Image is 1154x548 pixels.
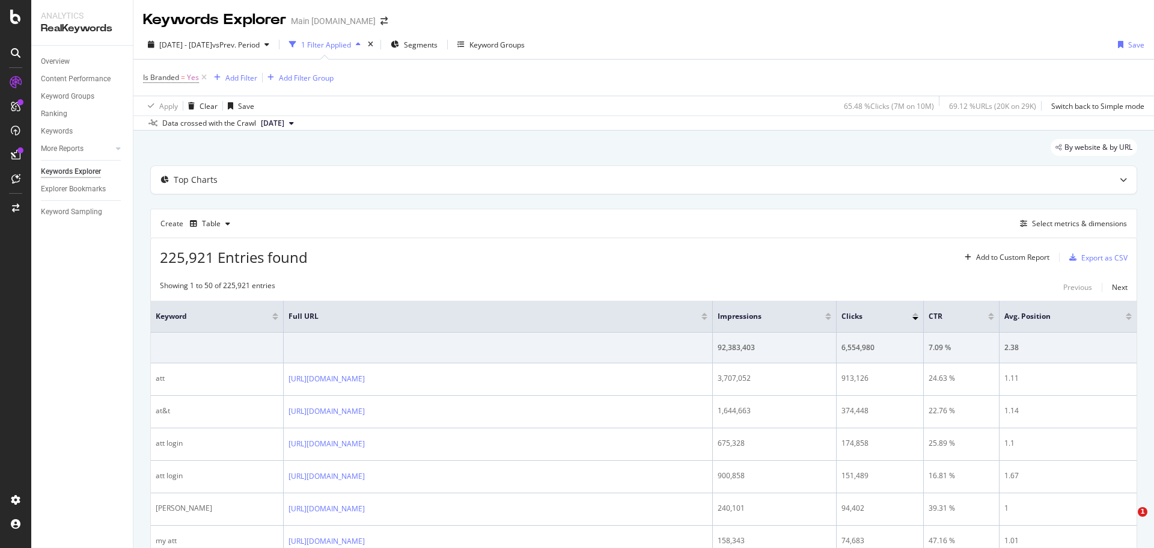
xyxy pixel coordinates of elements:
div: Top Charts [174,174,218,186]
button: Next [1112,280,1128,295]
div: 16.81 % [929,470,994,481]
div: RealKeywords [41,22,123,35]
div: Keywords Explorer [41,165,101,178]
span: 2023 Nov. 23rd [261,118,284,129]
span: vs Prev. Period [212,40,260,50]
div: Select metrics & dimensions [1032,218,1127,229]
div: 158,343 [718,535,831,546]
span: Avg. Position [1004,311,1108,322]
button: [DATE] - [DATE]vsPrev. Period [143,35,274,54]
div: Keyword Sampling [41,206,102,218]
div: 1,644,663 [718,405,831,416]
span: [DATE] - [DATE] [159,40,212,50]
a: [URL][DOMAIN_NAME] [288,373,365,385]
iframe: Intercom live chat [1113,507,1142,536]
div: 240,101 [718,503,831,514]
a: [URL][DOMAIN_NAME] [288,535,365,547]
div: Export as CSV [1081,253,1128,263]
div: my att [156,535,278,546]
a: [URL][DOMAIN_NAME] [288,503,365,515]
div: Apply [159,101,178,111]
div: 1 Filter Applied [301,40,351,50]
div: 1.14 [1004,405,1132,416]
a: [URL][DOMAIN_NAME] [288,470,365,482]
div: 1.01 [1004,535,1132,546]
a: Ranking [41,108,124,120]
div: Main [DOMAIN_NAME] [291,15,376,27]
div: Data crossed with the Crawl [162,118,256,129]
div: Showing 1 to 50 of 225,921 entries [160,280,275,295]
button: Apply [143,96,178,115]
a: Keywords Explorer [41,165,124,178]
div: 675,328 [718,438,831,449]
div: Keywords [41,125,73,138]
div: 1.11 [1004,373,1132,384]
div: [PERSON_NAME] [156,503,278,514]
div: arrow-right-arrow-left [380,17,388,25]
div: 69.12 % URLs ( 20K on 29K ) [949,101,1036,111]
div: 6,554,980 [841,342,918,353]
div: Create [160,214,235,233]
button: Select metrics & dimensions [1015,217,1127,231]
a: Content Performance [41,73,124,85]
a: Keyword Sampling [41,206,124,218]
span: Yes [187,69,199,86]
button: [DATE] [256,116,299,131]
button: Add to Custom Report [960,248,1049,267]
div: Previous [1063,282,1092,292]
div: 24.63 % [929,373,994,384]
button: Keyword Groups [453,35,530,54]
div: Analytics [41,10,123,22]
button: Clear [183,96,218,115]
div: Add Filter [225,73,257,83]
span: 225,921 Entries found [160,247,308,267]
div: Save [238,101,254,111]
span: By website & by URL [1064,144,1132,151]
a: More Reports [41,143,112,155]
div: Keyword Groups [469,40,525,50]
div: Clear [200,101,218,111]
div: att login [156,470,278,481]
div: Save [1128,40,1144,50]
a: Keyword Groups [41,90,124,103]
span: 1 [1138,507,1147,517]
div: Explorer Bookmarks [41,183,106,195]
div: More Reports [41,143,84,155]
span: Is Branded [143,72,179,82]
div: legacy label [1051,139,1137,156]
a: [URL][DOMAIN_NAME] [288,405,365,417]
button: Save [1113,35,1144,54]
span: Keyword [156,311,254,322]
div: Keywords Explorer [143,10,286,30]
span: CTR [929,311,970,322]
div: 2.38 [1004,342,1132,353]
div: 39.31 % [929,503,994,514]
div: Content Performance [41,73,111,85]
div: Keyword Groups [41,90,94,103]
button: Add Filter Group [263,70,334,85]
div: 47.16 % [929,535,994,546]
button: Export as CSV [1064,248,1128,267]
div: 7.09 % [929,342,994,353]
div: 900,858 [718,470,831,481]
a: Explorer Bookmarks [41,183,124,195]
div: 65.48 % Clicks ( 7M on 10M ) [844,101,934,111]
div: 25.89 % [929,438,994,449]
div: att login [156,438,278,449]
div: 913,126 [841,373,918,384]
div: 92,383,403 [718,342,831,353]
div: times [365,38,376,51]
div: Switch back to Simple mode [1051,101,1144,111]
div: 151,489 [841,470,918,481]
div: 74,683 [841,535,918,546]
div: 374,448 [841,405,918,416]
button: Table [185,214,235,233]
button: Previous [1063,280,1092,295]
div: Add Filter Group [279,73,334,83]
div: 1 [1004,503,1132,514]
button: Switch back to Simple mode [1046,96,1144,115]
span: Clicks [841,311,894,322]
a: [URL][DOMAIN_NAME] [288,438,365,450]
span: Segments [404,40,438,50]
div: Add to Custom Report [976,254,1049,261]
